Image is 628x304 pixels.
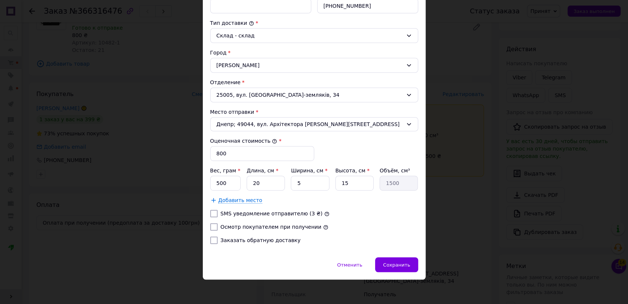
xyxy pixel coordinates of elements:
[335,168,370,174] label: Высота, см
[337,262,362,268] span: Отменить
[210,49,418,56] div: Город
[218,197,263,204] span: Добавить место
[247,168,278,174] label: Длина, см
[210,138,277,144] label: Оценочная стоимость
[210,19,418,27] div: Тип доставки
[210,108,418,116] div: Место отправки
[210,58,418,73] div: [PERSON_NAME]
[217,120,403,128] span: Днепр; 49044, вул. Архітектора [PERSON_NAME][STREET_ADDRESS]
[221,211,323,217] label: SMS уведомление отправителю (3 ₴)
[383,262,410,268] span: Сохранить
[221,224,322,230] label: Осмотр покупателем при получении
[210,168,241,174] label: Вес, грам
[210,79,418,86] div: Отделение
[210,87,418,102] div: 25005, вул. [GEOGRAPHIC_DATA]-земляків, 34
[221,237,301,243] label: Заказать обратную доставку
[380,167,418,174] div: Объём, см³
[291,168,327,174] label: Ширина, см
[217,32,403,40] div: Склад - склад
